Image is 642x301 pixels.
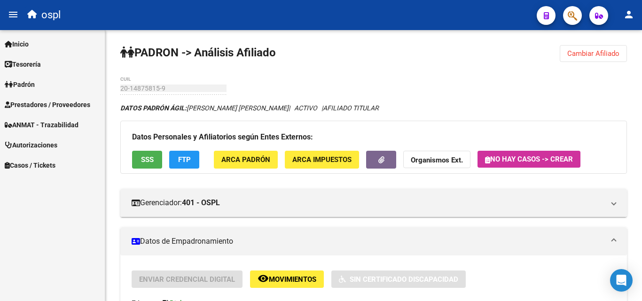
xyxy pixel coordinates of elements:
div: Open Intercom Messenger [610,269,633,292]
span: Sin Certificado Discapacidad [350,275,458,284]
h3: Datos Personales y Afiliatorios según Entes Externos: [132,131,615,144]
span: Autorizaciones [5,140,57,150]
span: ANMAT - Trazabilidad [5,120,78,130]
button: Movimientos [250,270,324,288]
button: ARCA Padrón [214,151,278,168]
span: Padrón [5,79,35,90]
mat-icon: remove_red_eye [258,273,269,284]
span: No hay casos -> Crear [485,155,573,163]
button: SSS [132,151,162,168]
span: Enviar Credencial Digital [139,275,235,284]
button: Cambiar Afiliado [560,45,627,62]
mat-panel-title: Datos de Empadronamiento [132,236,604,247]
span: Cambiar Afiliado [567,49,619,58]
strong: DATOS PADRÓN ÁGIL: [120,104,187,112]
span: Prestadores / Proveedores [5,100,90,110]
span: Casos / Tickets [5,160,55,170]
strong: 401 - OSPL [182,198,220,208]
span: FTP [178,156,191,164]
mat-expansion-panel-header: Datos de Empadronamiento [120,227,627,255]
span: [PERSON_NAME] [PERSON_NAME] [120,104,289,112]
button: No hay casos -> Crear [478,151,580,168]
span: Inicio [5,39,29,49]
button: Enviar Credencial Digital [132,270,243,288]
mat-panel-title: Gerenciador: [132,198,604,208]
span: Tesorería [5,59,41,69]
button: ARCA Impuestos [285,151,359,168]
i: | ACTIVO | [120,104,379,112]
button: Organismos Ext. [403,151,470,168]
span: ospl [41,5,61,25]
span: ARCA Impuestos [292,156,352,164]
span: SSS [141,156,154,164]
button: FTP [169,151,199,168]
span: AFILIADO TITULAR [323,104,379,112]
button: Sin Certificado Discapacidad [331,270,466,288]
strong: PADRON -> Análisis Afiliado [120,46,276,59]
mat-expansion-panel-header: Gerenciador:401 - OSPL [120,189,627,217]
strong: Organismos Ext. [411,156,463,165]
mat-icon: menu [8,9,19,20]
span: ARCA Padrón [221,156,270,164]
mat-icon: person [623,9,634,20]
span: Movimientos [269,275,316,284]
